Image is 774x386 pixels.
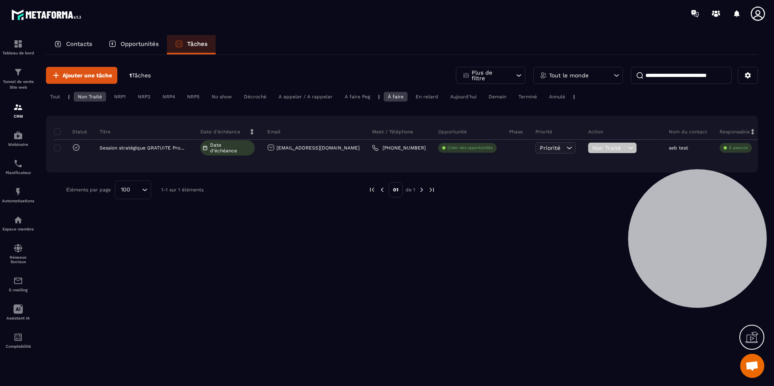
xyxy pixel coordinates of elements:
img: logo [11,7,84,22]
img: email [13,276,23,286]
div: No show [208,92,236,102]
a: Contacts [46,35,100,54]
p: Opportunité [438,129,467,135]
p: Contacts [66,40,92,48]
p: Opportunités [121,40,159,48]
img: next [428,186,435,193]
p: Meet / Téléphone [372,129,413,135]
div: Demain [485,92,510,102]
p: Réseaux Sociaux [2,255,34,264]
p: Assistant IA [2,316,34,320]
img: formation [13,39,23,49]
div: Non Traité [74,92,106,102]
a: social-networksocial-networkRéseaux Sociaux [2,237,34,270]
div: A appeler / A rappeler [275,92,337,102]
p: Webinaire [2,142,34,147]
button: Ajouter une tâche [46,67,117,84]
p: Tunnel de vente Site web [2,79,34,90]
div: A faire Peg [341,92,374,102]
div: Search for option [115,181,151,199]
p: Tout le monde [549,73,589,78]
p: Action [588,129,603,135]
div: À faire [384,92,408,102]
a: formationformationTunnel de vente Site web [2,61,34,96]
a: Assistant IA [2,298,34,326]
div: NRP2 [134,92,154,102]
p: de 1 [406,187,415,193]
a: schedulerschedulerPlanificateur [2,153,34,181]
span: Ajouter une tâche [62,71,112,79]
a: formationformationCRM [2,96,34,125]
span: Date d’échéance [210,142,253,154]
a: [PHONE_NUMBER] [372,145,426,151]
a: formationformationTableau de bord [2,33,34,61]
div: NRP1 [110,92,130,102]
a: automationsautomationsEspace membre [2,209,34,237]
p: 1-1 sur 1 éléments [161,187,204,193]
img: next [418,186,425,193]
p: Créer des opportunités [447,145,493,151]
div: NRP5 [183,92,204,102]
p: E-mailing [2,288,34,292]
img: prev [368,186,376,193]
a: automationsautomationsAutomatisations [2,181,34,209]
p: Nom du contact [669,129,707,135]
p: Espace membre [2,227,34,231]
p: 01 [389,182,403,197]
img: prev [379,186,386,193]
div: Ouvrir le chat [740,354,764,378]
p: Automatisations [2,199,34,203]
span: Non Traité [592,145,626,151]
p: À associe [729,145,748,151]
p: seb test [669,145,688,151]
p: Plus de filtre [472,70,507,81]
a: Tâches [167,35,216,54]
p: Tâches [187,40,208,48]
a: automationsautomationsWebinaire [2,125,34,153]
span: 100 [118,185,133,194]
a: emailemailE-mailing [2,270,34,298]
img: accountant [13,332,23,342]
p: 1 [129,72,151,79]
div: NRP4 [158,92,179,102]
p: Éléments par page [66,187,111,193]
div: Tout [46,92,64,102]
p: | [573,94,575,100]
span: Priorité [540,145,560,151]
div: Décroché [240,92,270,102]
p: Statut [56,129,87,135]
img: formation [13,102,23,112]
img: scheduler [13,159,23,168]
p: Tableau de bord [2,51,34,55]
span: Tâches [132,72,151,79]
p: Priorité [535,129,552,135]
input: Search for option [133,185,140,194]
div: En retard [412,92,442,102]
img: automations [13,187,23,197]
div: Terminé [514,92,541,102]
p: Planificateur [2,170,34,175]
a: accountantaccountantComptabilité [2,326,34,355]
img: formation [13,67,23,77]
p: Titre [100,129,110,135]
p: CRM [2,114,34,118]
p: | [68,94,70,100]
p: | [378,94,380,100]
p: Email [267,129,281,135]
p: Session stratégique GRATUITE Programme Ariane [100,145,186,151]
img: automations [13,131,23,140]
p: Comptabilité [2,344,34,349]
p: Responsable [720,129,750,135]
p: Date d’échéance [200,129,240,135]
a: Opportunités [100,35,167,54]
img: automations [13,215,23,225]
div: Annulé [545,92,569,102]
div: Aujourd'hui [446,92,481,102]
p: Phase [509,129,523,135]
img: social-network [13,243,23,253]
